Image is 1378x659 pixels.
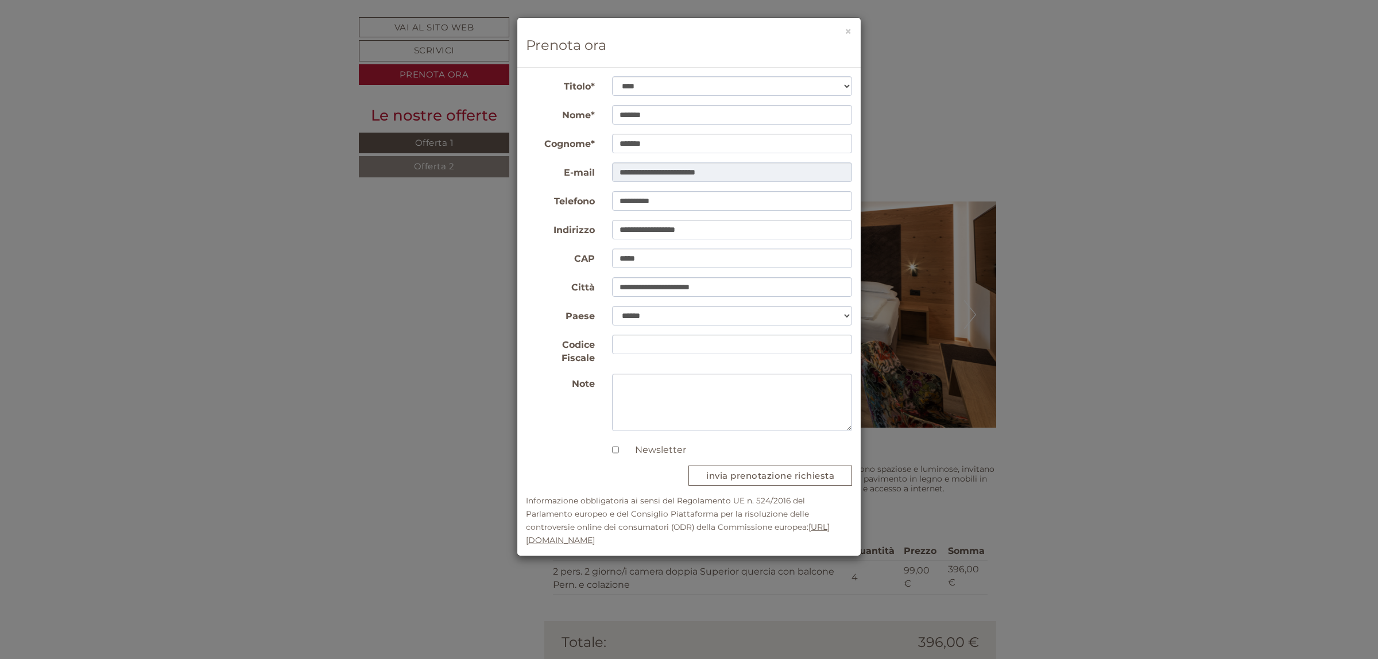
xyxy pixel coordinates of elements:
[517,306,603,323] label: Paese
[517,374,603,391] label: Note
[517,191,603,208] label: Telefono
[526,38,852,53] h3: Prenota ora
[517,249,603,266] label: CAP
[517,277,603,294] label: Città
[201,9,251,28] div: lunedì
[688,466,852,486] button: invia prenotazione richiesta
[624,444,686,457] label: Newsletter
[845,25,852,37] button: ×
[517,335,603,365] label: Codice Fiscale
[526,496,830,545] small: Informazione obbligatoria ai sensi del Regolamento UE n. 524/2016 del Parlamento europeo e del Co...
[17,56,192,64] small: 07:16
[517,76,603,94] label: Titolo*
[517,105,603,122] label: Nome*
[390,302,453,323] button: Invia
[526,522,830,545] a: [URL][DOMAIN_NAME]
[17,33,192,42] div: [GEOGRAPHIC_DATA]
[517,220,603,237] label: Indirizzo
[9,31,198,66] div: Buon giorno, come possiamo aiutarla?
[517,134,603,151] label: Cognome*
[517,162,603,180] label: E-mail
